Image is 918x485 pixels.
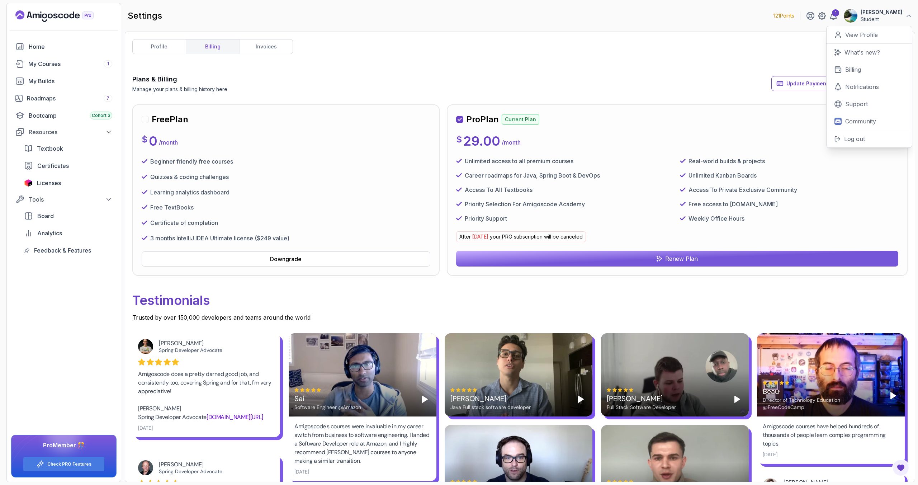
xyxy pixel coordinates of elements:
p: Support [845,100,868,108]
p: Real-world builds & projects [688,157,765,165]
p: Free TextBooks [150,203,194,212]
h2: Pro Plan [466,114,499,125]
span: Textbook [37,144,63,153]
p: Career roadmaps for Java, Spring Boot & DevOps [465,171,600,180]
span: Cohort 3 [92,113,110,118]
button: Renew Plan [456,251,898,267]
a: courses [11,57,117,71]
span: 7 [107,95,109,101]
a: 1 [829,11,838,20]
div: [PERSON_NAME] [159,461,269,468]
div: [DATE] [763,451,777,458]
div: Resources [29,128,112,136]
p: Community [845,117,876,126]
p: Access To Private Exclusive Community [688,185,797,194]
div: [PERSON_NAME] [450,394,531,404]
button: Downgrade [142,251,430,267]
a: feedback [20,243,117,258]
div: Full Stack Software Developer [607,404,676,411]
button: Check PRO Features [23,457,105,471]
a: bootcamp [11,108,117,123]
span: Board [37,212,54,220]
a: textbook [20,141,117,156]
p: 0 [149,134,157,148]
p: $ [456,134,462,145]
span: Certificates [37,161,69,170]
a: Landing page [15,10,110,22]
p: Student [861,16,902,23]
span: Licenses [37,179,61,187]
p: $ [142,134,147,145]
p: Learning analytics dashboard [150,188,229,197]
div: Bootcamp [29,111,112,120]
div: Roadmaps [27,94,112,103]
p: Priority Selection For Amigoscode Academy [465,200,585,208]
a: Spring Developer Advocate [159,468,222,475]
div: Downgrade [270,255,302,263]
img: jetbrains icon [24,179,33,187]
a: billing [186,39,239,54]
p: Current Plan [502,114,539,125]
div: Java Full stack software developer [450,404,531,411]
a: profile [133,39,186,54]
p: 3 months IntelliJ IDEA Ultimate license ($249 value) [150,234,289,242]
a: What's new? [827,44,912,61]
div: [PERSON_NAME] [607,394,676,404]
div: Home [29,42,112,51]
p: Quizzes & coding challenges [150,173,229,181]
a: [DOMAIN_NAME][URL] [207,413,263,421]
div: My Builds [28,77,112,85]
p: Beginner friendly free courses [150,157,233,166]
span: Analytics [37,229,62,237]
p: 29.00 [463,134,500,148]
h2: settings [128,10,162,22]
p: Testimonials [132,287,908,313]
span: Feedback & Features [34,246,91,255]
div: Tools [29,195,112,204]
button: Play [732,394,743,405]
div: Software Engineer @Amazon [294,404,361,411]
p: What's new? [844,48,880,57]
a: Notifications [827,78,912,95]
p: / month [159,138,178,147]
button: Play [575,394,587,405]
h3: Plans & Billing [132,74,227,84]
p: Weekly Office Hours [688,214,744,223]
button: Log out [827,130,912,147]
p: / month [502,138,521,147]
img: Dan Vega avatar [138,460,153,475]
a: Billing [827,61,912,78]
p: Log out [844,135,865,143]
a: invoices [239,39,293,54]
button: Play [419,394,431,405]
div: Sai [294,394,361,404]
p: Notifications [845,83,879,91]
img: Josh Long avatar [138,339,153,354]
a: View Profile [827,26,912,44]
a: analytics [20,226,117,240]
div: [PERSON_NAME] [159,340,269,347]
button: Update Payment Details [771,76,852,91]
span: [DATE] [472,234,488,240]
p: [PERSON_NAME] [861,9,902,16]
div: Amigoscode does a pretty darned good job, and consistently too, covering Spring and for that, I'm... [138,370,274,422]
p: Billing [845,65,861,74]
span: Update Payment Details [786,80,847,87]
div: 1 [832,9,839,17]
button: Resources [11,126,117,138]
p: Access To All Textbooks [465,185,533,194]
span: 1 [107,61,109,67]
a: board [20,209,117,223]
a: Spring Developer Advocate [159,347,222,353]
div: [DATE] [294,468,309,475]
p: Manage your plans & billing history here [132,86,227,93]
p: 121 Points [773,12,794,19]
div: Amigoscode's courses were invaluable in my career switch from business to software engineering. I... [294,422,431,465]
a: Check PRO Features [47,461,91,467]
button: Tools [11,193,117,206]
p: Unlimited access to all premium courses [465,157,573,165]
button: Open Feedback Button [892,459,909,476]
div: My Courses [28,60,112,68]
a: home [11,39,117,54]
p: View Profile [845,30,878,39]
